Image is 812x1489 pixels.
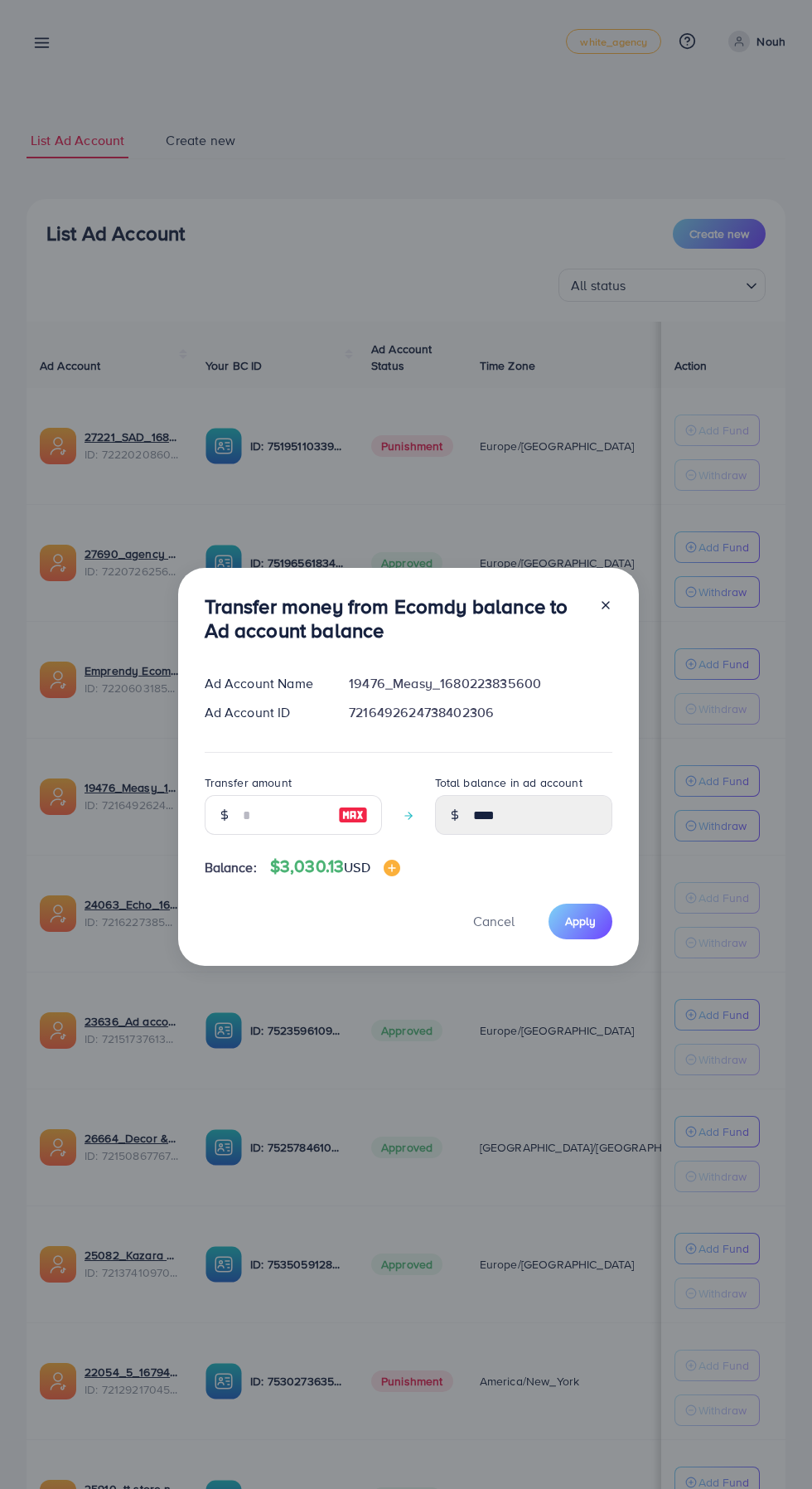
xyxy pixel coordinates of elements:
img: image [384,860,400,876]
img: image [338,805,368,825]
button: Cancel [452,904,535,939]
span: Cancel [473,912,515,930]
div: 7216492624738402306 [336,703,625,722]
label: Transfer amount [205,774,292,791]
span: USD [344,858,370,876]
div: 19476_Measy_1680223835600 [336,674,625,693]
span: Apply [565,913,596,929]
h3: Transfer money from Ecomdy balance to Ad account balance [205,594,586,643]
div: Ad Account ID [191,703,336,722]
label: Total balance in ad account [435,774,582,791]
iframe: Chat [742,1414,800,1477]
button: Apply [549,904,612,939]
h4: $3,030.13 [270,856,400,877]
span: Balance: [205,858,257,877]
div: Ad Account Name [191,674,336,693]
